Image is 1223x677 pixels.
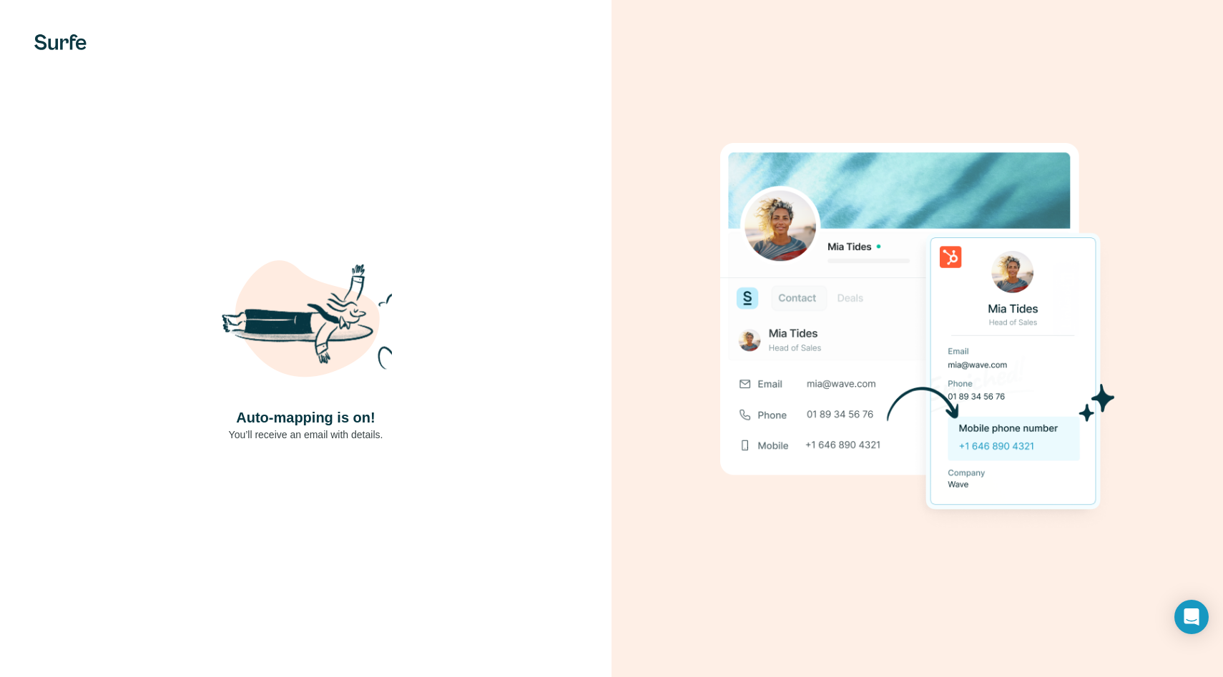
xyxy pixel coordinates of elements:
[1174,600,1209,634] div: Open Intercom Messenger
[720,143,1115,534] img: Download Success
[236,407,375,428] h4: Auto-mapping is on!
[220,236,392,407] img: Shaka Illustration
[229,428,383,442] p: You’ll receive an email with details.
[34,34,87,50] img: Surfe's logo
